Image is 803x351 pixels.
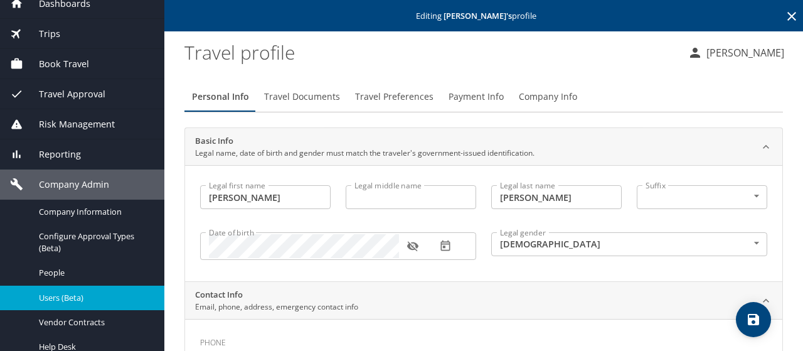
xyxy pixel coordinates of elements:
span: Users (Beta) [39,292,149,304]
span: Company Admin [23,178,109,192]
p: Legal name, date of birth and gender must match the traveler's government-issued identification. [195,148,534,159]
strong: [PERSON_NAME] 's [444,10,512,21]
span: Company Info [519,89,577,105]
div: Contact InfoEmail, phone, address, emergency contact info [185,282,782,320]
div: Basic InfoLegal name, date of birth and gender must match the traveler's government-issued identi... [185,128,782,166]
div: Profile [184,82,783,112]
span: Company Information [39,206,149,218]
h2: Basic Info [195,135,534,148]
p: [PERSON_NAME] [703,45,784,60]
h1: Travel profile [184,33,678,72]
p: Editing profile [168,12,799,20]
button: save [736,302,771,337]
span: Personal Info [192,89,249,105]
p: Email, phone, address, emergency contact info [195,301,358,313]
h2: Contact Info [195,289,358,301]
span: Vendor Contracts [39,316,149,328]
span: Configure Approval Types (Beta) [39,230,149,254]
span: Book Travel [23,57,89,71]
div: Basic InfoLegal name, date of birth and gender must match the traveler's government-issued identi... [185,165,782,281]
span: Reporting [23,148,81,161]
span: Trips [23,27,60,41]
span: Travel Documents [264,89,340,105]
h3: Phone [200,329,767,350]
span: Travel Approval [23,87,105,101]
span: Travel Preferences [355,89,433,105]
div: [DEMOGRAPHIC_DATA] [491,232,767,256]
span: Payment Info [449,89,504,105]
div: ​ [637,185,767,209]
span: Risk Management [23,117,115,131]
span: People [39,267,149,279]
button: [PERSON_NAME] [683,41,789,64]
